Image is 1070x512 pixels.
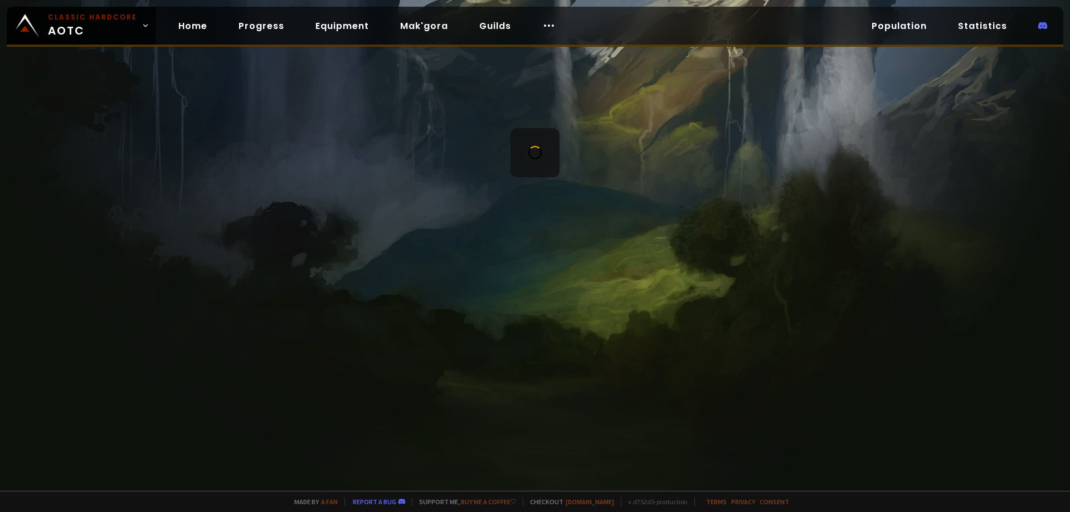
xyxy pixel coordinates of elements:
a: Buy me a coffee [461,498,516,506]
span: Made by [288,498,338,506]
span: v. d752d5 - production [621,498,688,506]
a: Progress [230,14,293,37]
a: Home [169,14,216,37]
a: Terms [706,498,727,506]
span: Checkout [523,498,614,506]
a: a fan [321,498,338,506]
a: Statistics [949,14,1016,37]
a: Equipment [307,14,378,37]
a: Consent [760,498,789,506]
a: [DOMAIN_NAME] [566,498,614,506]
a: Mak'gora [391,14,457,37]
a: Population [863,14,936,37]
a: Classic HardcoreAOTC [7,7,156,45]
a: Privacy [731,498,755,506]
span: AOTC [48,12,137,39]
span: Support me, [412,498,516,506]
small: Classic Hardcore [48,12,137,22]
a: Guilds [470,14,520,37]
a: Report a bug [353,498,396,506]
